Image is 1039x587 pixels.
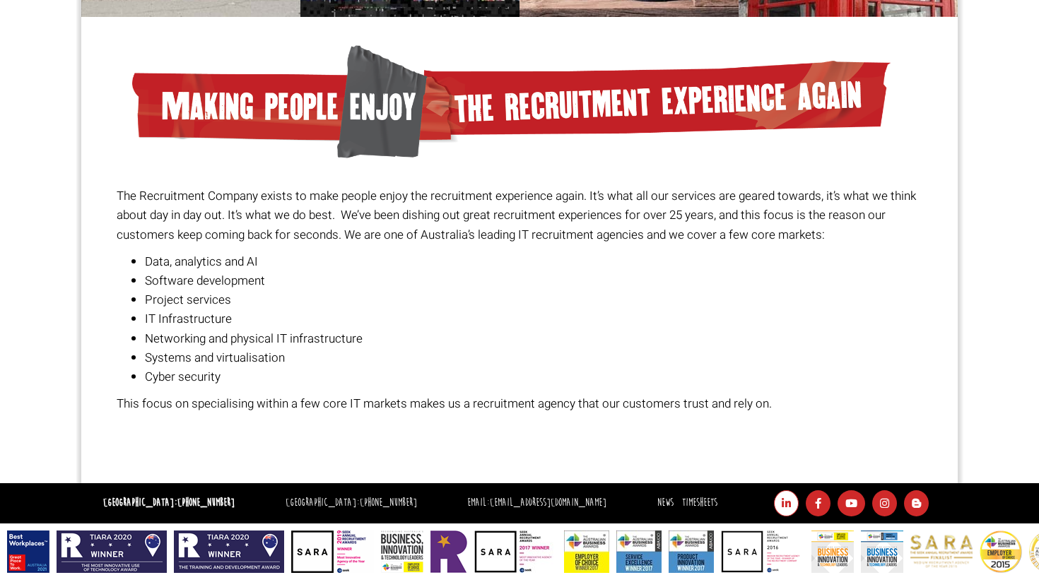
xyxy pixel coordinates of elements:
li: Cyber security [145,367,923,386]
li: Software development [145,271,923,290]
li: Systems and virtualisation [145,348,923,367]
img: Making People Enjoy The Recruitment Experiance again [132,45,890,158]
li: IT Infrastructure [145,309,923,328]
p: This focus on specialising within a few core IT markets makes us a recruitment agency that our cu... [117,394,923,413]
p: The Recruitment Company exists to make people enjoy the recruitment experience again. It’s what a... [117,186,923,244]
li: Project services [145,290,923,309]
li: [GEOGRAPHIC_DATA]: [282,493,421,514]
strong: [GEOGRAPHIC_DATA]: [103,496,235,509]
h1: Recruitment Company in [GEOGRAPHIC_DATA] [117,429,923,454]
a: [EMAIL_ADDRESS][DOMAIN_NAME] [490,496,606,509]
a: [PHONE_NUMBER] [177,496,235,509]
a: [PHONE_NUMBER] [360,496,417,509]
li: Data, analytics and AI [145,252,923,271]
li: Email: [464,493,610,514]
li: Networking and physical IT infrastructure [145,329,923,348]
a: Timesheets [682,496,717,509]
a: News [657,496,674,509]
